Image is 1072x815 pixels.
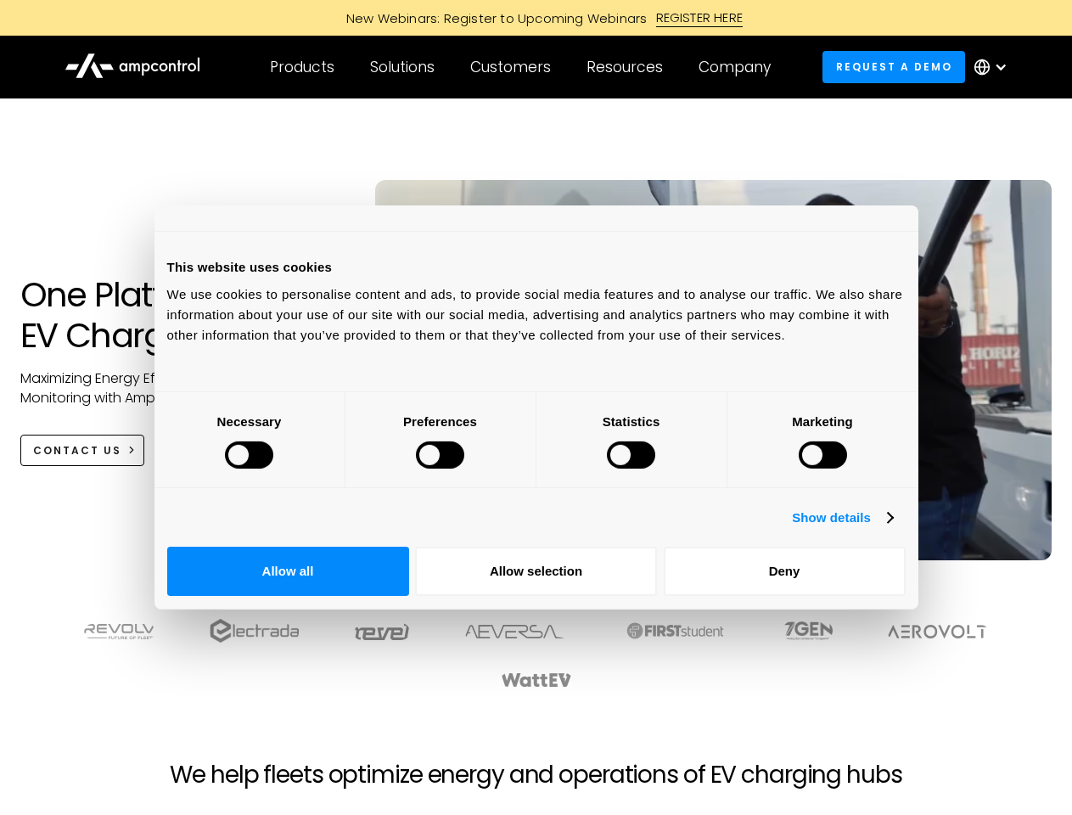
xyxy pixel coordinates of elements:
strong: Preferences [403,413,477,428]
div: Products [270,58,334,76]
img: electrada logo [210,619,299,643]
a: Show details [792,508,892,528]
div: CONTACT US [33,443,121,458]
h2: We help fleets optimize energy and operations of EV charging hubs [170,761,901,790]
div: Solutions [370,58,435,76]
a: New Webinars: Register to Upcoming WebinarsREGISTER HERE [154,8,918,27]
img: Aerovolt Logo [887,625,988,638]
div: Company [699,58,771,76]
button: Deny [664,547,906,596]
div: Resources [587,58,663,76]
button: Allow all [167,547,409,596]
h1: One Platform for EV Charging Hubs [20,274,342,356]
strong: Marketing [792,413,853,428]
a: Request a demo [822,51,965,82]
a: CONTACT US [20,435,145,466]
p: Maximizing Energy Efficiency, Uptime, and 24/7 Monitoring with Ampcontrol Solutions [20,369,342,407]
strong: Statistics [603,413,660,428]
div: This website uses cookies [167,257,906,278]
div: New Webinars: Register to Upcoming Webinars [329,9,656,27]
div: Customers [470,58,551,76]
img: WattEV logo [501,673,572,687]
button: Allow selection [415,547,657,596]
div: REGISTER HERE [656,8,744,27]
strong: Necessary [217,413,282,428]
div: We use cookies to personalise content and ads, to provide social media features and to analyse ou... [167,284,906,345]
